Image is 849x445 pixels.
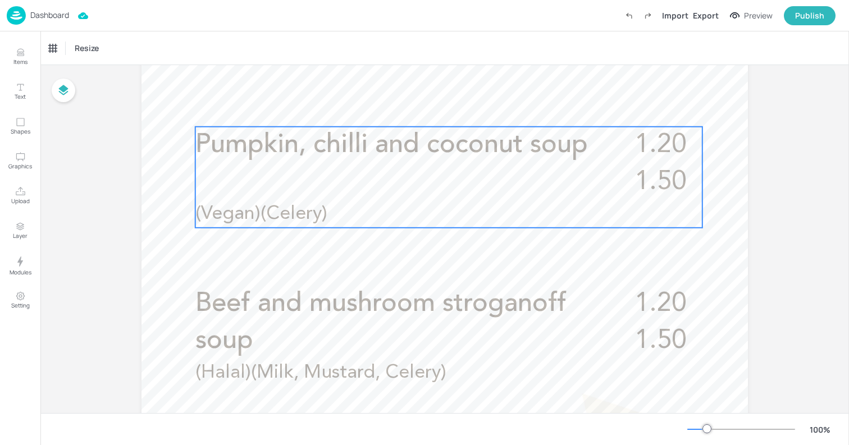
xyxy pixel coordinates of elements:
div: Publish [795,10,824,22]
img: logo-86c26b7e.jpg [7,6,26,25]
div: Import [662,10,688,21]
div: 100 % [806,424,833,435]
span: (Vegan)(Celery) [195,204,327,223]
div: Preview [744,10,773,22]
span: (Halal)(Milk, Mustard, Celery) [195,363,446,382]
span: Resize [72,42,101,54]
span: Beef and mushroom stroganoff soup [195,291,567,354]
span: 1.20 1.50 [635,132,686,195]
div: Export [693,10,719,21]
button: Publish [784,6,836,25]
label: Redo (Ctrl + Y) [638,6,658,25]
span: Pumpkin, chilli and coconut soup [195,132,588,158]
span: 1.20 1.50 [635,291,686,354]
p: Dashboard [30,11,69,19]
button: Preview [723,7,779,24]
label: Undo (Ctrl + Z) [619,6,638,25]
